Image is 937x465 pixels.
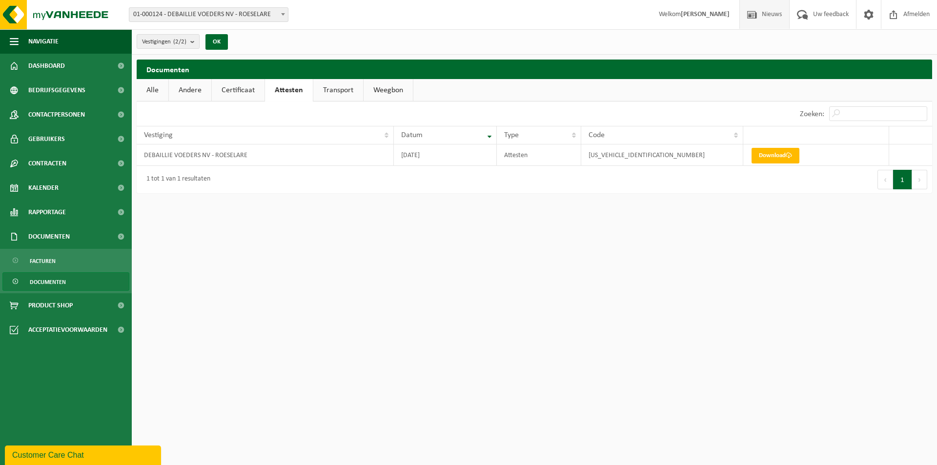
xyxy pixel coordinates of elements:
[265,79,313,101] a: Attesten
[497,144,581,166] td: Attesten
[28,78,85,102] span: Bedrijfsgegevens
[137,60,932,79] h2: Documenten
[30,252,56,270] span: Facturen
[169,79,211,101] a: Andere
[173,39,186,45] count: (2/2)
[28,127,65,151] span: Gebruikers
[28,318,107,342] span: Acceptatievoorwaarden
[30,273,66,291] span: Documenten
[401,131,423,139] span: Datum
[137,34,200,49] button: Vestigingen(2/2)
[2,272,129,291] a: Documenten
[504,131,519,139] span: Type
[912,170,927,189] button: Next
[581,144,743,166] td: [US_VEHICLE_IDENTIFICATION_NUMBER]
[893,170,912,189] button: 1
[28,224,70,249] span: Documenten
[28,151,66,176] span: Contracten
[5,444,163,465] iframe: chat widget
[313,79,363,101] a: Transport
[28,102,85,127] span: Contactpersonen
[28,29,59,54] span: Navigatie
[129,8,288,21] span: 01-000124 - DEBAILLIE VOEDERS NV - ROESELARE
[28,293,73,318] span: Product Shop
[800,110,824,118] label: Zoeken:
[752,148,799,163] a: Download
[877,170,893,189] button: Previous
[137,144,394,166] td: DEBAILLIE VOEDERS NV - ROESELARE
[364,79,413,101] a: Weegbon
[144,131,173,139] span: Vestiging
[28,200,66,224] span: Rapportage
[142,171,210,188] div: 1 tot 1 van 1 resultaten
[2,251,129,270] a: Facturen
[129,7,288,22] span: 01-000124 - DEBAILLIE VOEDERS NV - ROESELARE
[681,11,730,18] strong: [PERSON_NAME]
[142,35,186,49] span: Vestigingen
[28,54,65,78] span: Dashboard
[212,79,265,101] a: Certificaat
[589,131,605,139] span: Code
[137,79,168,101] a: Alle
[205,34,228,50] button: OK
[28,176,59,200] span: Kalender
[394,144,497,166] td: [DATE]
